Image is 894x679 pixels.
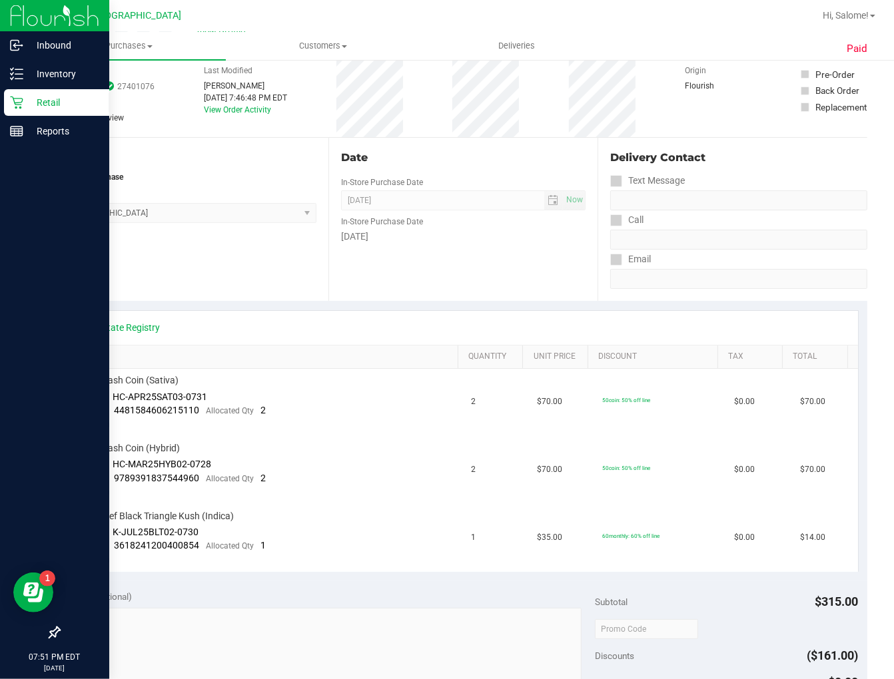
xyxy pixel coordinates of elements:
[115,473,200,483] span: 9789391837544960
[610,190,867,210] input: Format: (999) 999-9999
[23,95,103,111] p: Retail
[77,374,179,387] span: FT 2g Hash Coin (Sativa)
[847,41,867,57] span: Paid
[800,463,825,476] span: $70.00
[823,10,869,21] span: Hi, Salome!
[807,648,859,662] span: ($161.00)
[793,351,842,362] a: Total
[734,463,755,476] span: $0.00
[39,570,55,586] iframe: Resource center unread badge
[79,351,453,362] a: SKU
[115,405,200,415] span: 4481584606215110
[610,230,867,250] input: Format: (999) 999-9999
[115,540,200,551] span: 3618241200400854
[81,321,161,334] a: View State Registry
[598,351,712,362] a: Discount
[468,351,518,362] a: Quantity
[207,541,254,551] span: Allocated Qty
[595,619,698,639] input: Promo Code
[59,150,316,166] div: Location
[23,37,103,53] p: Inbound
[610,210,644,230] label: Call
[226,32,420,60] a: Customers
[471,463,476,476] span: 2
[23,66,103,82] p: Inventory
[815,84,859,97] div: Back Order
[10,124,23,138] inline-svg: Reports
[207,474,254,483] span: Allocated Qty
[537,395,562,408] span: $70.00
[10,39,23,52] inline-svg: Inbound
[113,527,199,537] span: K-JUL25BLT02-0730
[815,101,867,114] div: Replacement
[595,596,628,607] span: Subtotal
[685,80,751,92] div: Flourish
[13,572,53,612] iframe: Resource center
[603,397,651,403] span: 50coin: 50% off line
[815,594,859,608] span: $315.00
[207,406,254,415] span: Allocated Qty
[204,105,271,114] a: View Order Activity
[480,40,553,52] span: Deliveries
[610,250,651,269] label: Email
[6,651,103,663] p: 07:51 PM EDT
[105,80,114,93] span: In Sync
[471,395,476,408] span: 2
[91,10,182,21] span: [GEOGRAPHIC_DATA]
[204,92,287,104] div: [DATE] 7:46:48 PM EDT
[800,531,825,544] span: $14.00
[341,230,586,244] div: [DATE]
[77,510,234,523] span: FT 1g Kief Black Triangle Kush (Indica)
[117,81,155,93] span: 27401076
[32,32,226,60] a: Purchases
[685,65,706,77] label: Origin
[800,395,825,408] span: $70.00
[420,32,614,60] a: Deliveries
[261,473,266,483] span: 2
[6,663,103,673] p: [DATE]
[471,531,476,544] span: 1
[537,531,562,544] span: $35.00
[728,351,777,362] a: Tax
[10,67,23,81] inline-svg: Inventory
[261,405,266,415] span: 2
[734,395,755,408] span: $0.00
[204,65,252,77] label: Last Modified
[204,80,287,92] div: [PERSON_NAME]
[113,391,208,402] span: HC-APR25SAT03-0731
[603,533,660,539] span: 60monthly: 60% off line
[341,150,586,166] div: Date
[261,540,266,551] span: 1
[534,351,583,362] a: Unit Price
[32,40,226,52] span: Purchases
[603,465,651,471] span: 50coin: 50% off line
[610,171,685,190] label: Text Message
[815,68,855,81] div: Pre-Order
[23,123,103,139] p: Reports
[734,531,755,544] span: $0.00
[341,216,423,228] label: In-Store Purchase Date
[341,176,423,188] label: In-Store Purchase Date
[610,150,867,166] div: Delivery Contact
[10,96,23,109] inline-svg: Retail
[595,644,634,668] span: Discounts
[113,459,212,469] span: HC-MAR25HYB02-0728
[226,40,419,52] span: Customers
[77,442,181,455] span: FT 2g Hash Coin (Hybrid)
[537,463,562,476] span: $70.00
